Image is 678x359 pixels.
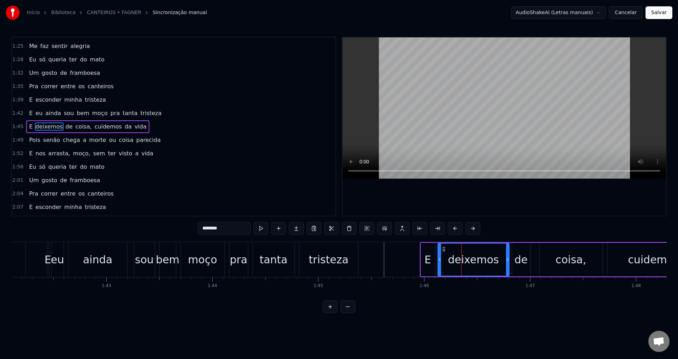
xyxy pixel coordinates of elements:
[108,136,117,144] span: ou
[12,56,23,63] span: 1:28
[648,331,670,352] div: Bate-papo aberto
[309,252,348,268] div: tristeza
[78,190,85,198] span: os
[38,55,46,64] span: só
[76,109,90,117] span: bem
[28,136,41,144] span: Pois
[60,82,76,90] span: entre
[28,190,39,198] span: Pra
[35,203,62,211] span: esconder
[40,82,59,90] span: correr
[69,69,101,77] span: framboesa
[94,122,123,131] span: cuidemos
[51,42,69,50] span: sentir
[12,190,23,197] span: 2:04
[42,136,61,144] span: senão
[41,69,58,77] span: gosto
[59,176,68,184] span: de
[118,149,133,157] span: visto
[28,149,33,157] span: E
[102,283,111,289] div: 1:43
[12,204,23,211] span: 2:07
[35,149,46,157] span: nos
[28,109,33,117] span: E
[12,70,23,77] span: 1:32
[87,190,114,198] span: canteiros
[135,252,154,268] div: sou
[122,109,138,117] span: tanta
[424,252,431,268] div: E
[65,122,73,131] span: de
[93,149,106,157] span: sem
[28,82,39,90] span: Pra
[44,252,51,268] div: E
[75,122,93,131] span: coisa,
[38,163,46,171] span: só
[63,109,75,117] span: sou
[28,55,37,64] span: Eu
[140,109,162,117] span: tristeza
[41,176,58,184] span: gosto
[448,252,499,268] div: deixemos
[78,82,85,90] span: os
[84,203,107,211] span: tristeza
[48,163,67,171] span: queria
[124,122,132,131] span: da
[28,96,33,104] span: E
[35,122,64,131] span: deixemos
[79,163,88,171] span: do
[136,136,161,144] span: parecida
[515,252,528,268] div: de
[12,150,23,157] span: 1:52
[260,252,287,268] div: tanta
[89,163,105,171] span: mato
[60,190,76,198] span: entre
[69,163,78,171] span: ter
[35,109,43,117] span: eu
[83,252,112,268] div: ainda
[28,203,33,211] span: E
[89,55,105,64] span: mato
[91,109,108,117] span: moço
[87,82,114,90] span: canteiros
[12,163,23,170] span: 1:56
[12,96,23,103] span: 1:39
[12,110,23,117] span: 1:42
[188,252,217,268] div: moço
[45,109,62,117] span: ainda
[12,43,23,50] span: 1:25
[555,252,586,268] div: coisa,
[609,6,643,19] button: Cancelar
[525,283,535,289] div: 1:47
[40,190,59,198] span: correr
[6,6,20,20] img: youka
[27,9,207,16] nav: breadcrumb
[84,96,107,104] span: tristeza
[69,176,101,184] span: framboesa
[156,252,179,268] div: bem
[314,283,323,289] div: 1:45
[28,122,33,131] span: E
[141,149,154,157] span: vida
[72,149,91,157] span: moço,
[208,283,217,289] div: 1:44
[230,252,248,268] div: pra
[35,96,62,104] span: esconder
[51,252,64,268] div: eu
[631,283,641,289] div: 1:48
[62,136,81,144] span: chega
[28,163,37,171] span: Eu
[12,123,23,130] span: 1:45
[28,69,39,77] span: Um
[89,136,107,144] span: morte
[12,177,23,184] span: 2:01
[153,9,207,16] span: Sincronização manual
[12,83,23,90] span: 1:35
[27,9,40,16] a: Início
[135,149,139,157] span: a
[64,96,83,104] span: minha
[70,42,91,50] span: alegria
[110,109,121,117] span: pra
[134,122,147,131] span: vida
[28,176,39,184] span: Um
